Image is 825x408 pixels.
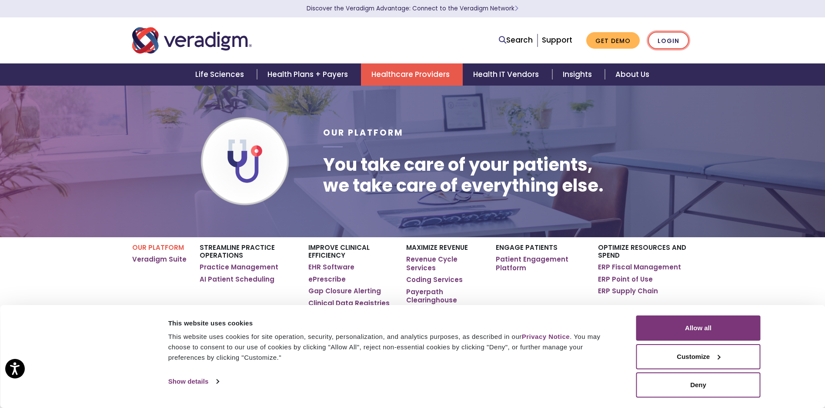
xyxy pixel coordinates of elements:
[598,263,681,272] a: ERP Fiscal Management
[552,63,605,86] a: Insights
[168,375,219,388] a: Show details
[323,154,604,196] h1: You take care of your patients, we take care of everything else.
[361,63,463,86] a: Healthcare Providers
[598,275,653,284] a: ERP Point of Use
[598,287,658,295] a: ERP Supply Chain
[308,263,354,272] a: EHR Software
[648,32,689,50] a: Login
[522,333,570,340] a: Privacy Notice
[636,315,761,341] button: Allow all
[636,372,761,398] button: Deny
[323,127,404,139] span: Our Platform
[308,275,346,284] a: ePrescribe
[257,63,361,86] a: Health Plans + Payers
[496,255,585,272] a: Patient Engagement Platform
[586,32,640,49] a: Get Demo
[636,344,761,369] button: Customize
[605,63,660,86] a: About Us
[658,345,815,398] iframe: Drift Chat Widget
[185,63,257,86] a: Life Sciences
[463,63,552,86] a: Health IT Vendors
[308,299,390,308] a: Clinical Data Registries
[200,275,274,284] a: AI Patient Scheduling
[132,26,252,55] img: Veradigm logo
[542,35,572,45] a: Support
[307,4,518,13] a: Discover the Veradigm Advantage: Connect to the Veradigm NetworkLearn More
[168,318,617,328] div: This website uses cookies
[168,332,617,363] div: This website uses cookies for site operation, security, personalization, and analytics purposes, ...
[200,263,278,272] a: Practice Management
[514,4,518,13] span: Learn More
[406,255,482,272] a: Revenue Cycle Services
[406,275,463,284] a: Coding Services
[308,287,381,295] a: Gap Closure Alerting
[499,34,533,46] a: Search
[406,288,482,305] a: Payerpath Clearinghouse
[132,255,187,264] a: Veradigm Suite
